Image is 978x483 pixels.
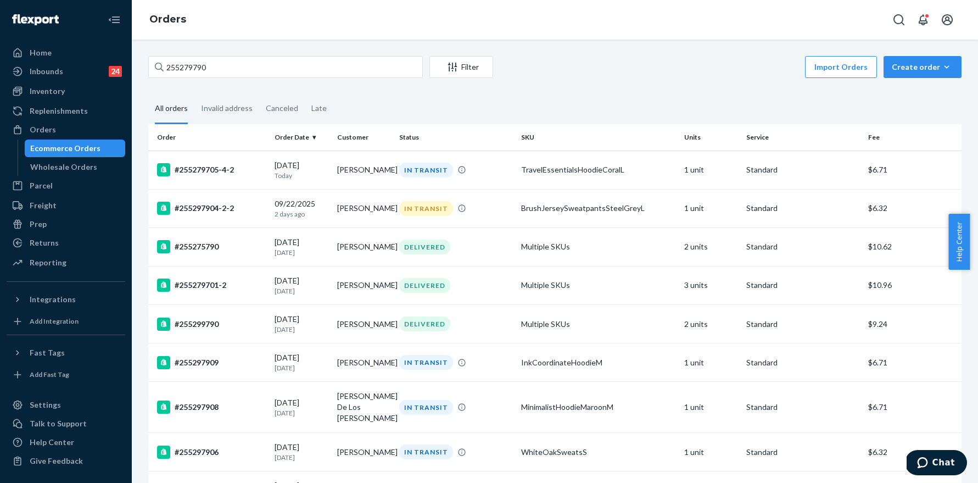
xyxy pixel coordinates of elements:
[148,124,270,151] th: Order
[141,4,195,36] ol: breadcrumbs
[429,56,493,78] button: Filter
[275,314,328,334] div: [DATE]
[30,219,47,230] div: Prep
[399,163,453,177] div: IN TRANSIT
[275,325,328,334] p: [DATE]
[7,452,125,470] button: Give Feedback
[746,357,859,368] p: Standard
[7,44,125,62] a: Home
[333,189,395,227] td: [PERSON_NAME]
[149,13,186,25] a: Orders
[864,189,962,227] td: $6.32
[157,202,266,215] div: #255297904-2-2
[680,227,742,266] td: 2 units
[948,214,970,270] button: Help Center
[521,203,675,214] div: BrushJerseySweatpantsSteelGreyL
[746,241,859,252] p: Standard
[275,237,328,257] div: [DATE]
[275,408,328,418] p: [DATE]
[399,240,450,254] div: DELIVERED
[399,317,450,331] div: DELIVERED
[399,445,453,459] div: IN TRANSIT
[864,305,962,343] td: $9.24
[864,433,962,471] td: $6.32
[7,254,125,271] a: Reporting
[275,198,328,219] div: 09/22/2025
[7,396,125,414] a: Settings
[270,124,333,151] th: Order Date
[399,400,453,415] div: IN TRANSIT
[333,227,395,266] td: [PERSON_NAME]
[30,370,69,379] div: Add Fast Tag
[521,447,675,458] div: WhiteOakSweatsS
[157,356,266,369] div: #255297909
[680,266,742,304] td: 3 units
[746,319,859,330] p: Standard
[864,151,962,189] td: $6.71
[680,189,742,227] td: 1 unit
[521,164,675,175] div: TravelEssentialsHoodieCoralL
[7,121,125,138] a: Orders
[275,160,328,180] div: [DATE]
[912,9,934,31] button: Open notifications
[746,447,859,458] p: Standard
[275,209,328,219] p: 2 days ago
[907,450,967,478] iframe: Opens a widget where you can chat to one of our agents
[30,66,63,77] div: Inbounds
[746,280,859,291] p: Standard
[517,124,679,151] th: SKU
[333,151,395,189] td: [PERSON_NAME]
[157,279,266,292] div: #255279701-2
[7,63,125,80] a: Inbounds24
[30,437,74,448] div: Help Center
[157,318,266,331] div: #255299790
[7,234,125,252] a: Returns
[333,433,395,471] td: [PERSON_NAME]
[333,382,395,433] td: [PERSON_NAME] De Los [PERSON_NAME]
[7,313,125,330] a: Add Integration
[30,237,59,248] div: Returns
[884,56,962,78] button: Create order
[517,227,679,266] td: Multiple SKUs
[30,47,52,58] div: Home
[517,266,679,304] td: Multiple SKUs
[311,94,327,123] div: Late
[30,143,100,154] div: Ecommerce Orders
[399,355,453,370] div: IN TRANSIT
[30,418,87,429] div: Talk to Support
[680,433,742,471] td: 1 unit
[430,62,493,73] div: Filter
[30,347,65,358] div: Fast Tags
[155,94,188,124] div: All orders
[7,415,125,432] button: Talk to Support
[157,446,266,459] div: #255297906
[337,132,391,142] div: Customer
[7,344,125,362] button: Fast Tags
[30,200,57,211] div: Freight
[275,248,328,257] p: [DATE]
[12,14,59,25] img: Flexport logo
[936,9,958,31] button: Open account menu
[275,453,328,462] p: [DATE]
[395,124,517,151] th: Status
[275,352,328,373] div: [DATE]
[30,86,65,97] div: Inventory
[864,343,962,382] td: $6.71
[30,317,79,326] div: Add Integration
[333,305,395,343] td: [PERSON_NAME]
[521,357,675,368] div: InkCoordinateHoodieM
[7,197,125,214] a: Freight
[742,124,864,151] th: Service
[746,203,859,214] p: Standard
[275,363,328,373] p: [DATE]
[30,399,61,410] div: Settings
[7,215,125,233] a: Prep
[521,402,675,413] div: MinimalistHoodieMaroonM
[864,266,962,304] td: $10.96
[680,124,742,151] th: Units
[30,106,88,116] div: Replenishments
[148,56,423,78] input: Search orders
[680,382,742,433] td: 1 unit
